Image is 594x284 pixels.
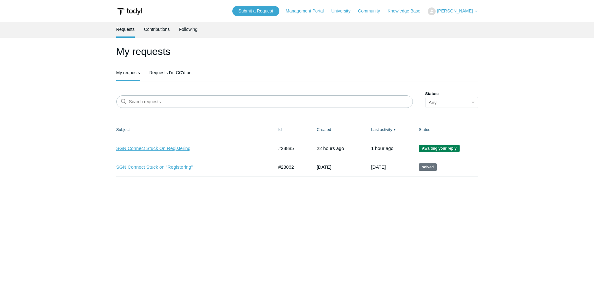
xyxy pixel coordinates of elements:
th: Id [272,120,311,139]
time: 10/14/2025, 07:53 [371,146,394,151]
a: Following [179,22,197,36]
a: Community [358,8,386,14]
a: SGN Connect Stuck On Registering [116,145,264,152]
a: University [331,8,356,14]
a: Submit a Request [232,6,279,16]
a: Requests I'm CC'd on [149,65,191,80]
a: My requests [116,65,140,80]
td: #23062 [272,158,311,176]
a: Knowledge Base [388,8,427,14]
a: Last activity▼ [371,127,392,132]
a: SGN Connect Stuck on "Registering" [116,164,264,171]
a: Contributions [144,22,170,36]
a: Created [317,127,331,132]
button: [PERSON_NAME] [428,7,478,15]
time: 10/13/2025, 11:23 [317,146,344,151]
img: Todyl Support Center Help Center home page [116,6,143,17]
label: Status: [425,91,478,97]
th: Subject [116,120,272,139]
time: 02/19/2025, 10:27 [317,164,331,170]
input: Search requests [116,95,413,108]
a: Requests [116,22,135,36]
th: Status [413,120,478,139]
span: ▼ [393,127,396,132]
time: 03/18/2025, 20:01 [371,164,386,170]
h1: My requests [116,44,478,59]
span: We are waiting for you to respond [419,145,460,152]
span: [PERSON_NAME] [437,8,473,13]
td: #28885 [272,139,311,158]
span: This request has been solved [419,163,437,171]
a: Management Portal [286,8,330,14]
